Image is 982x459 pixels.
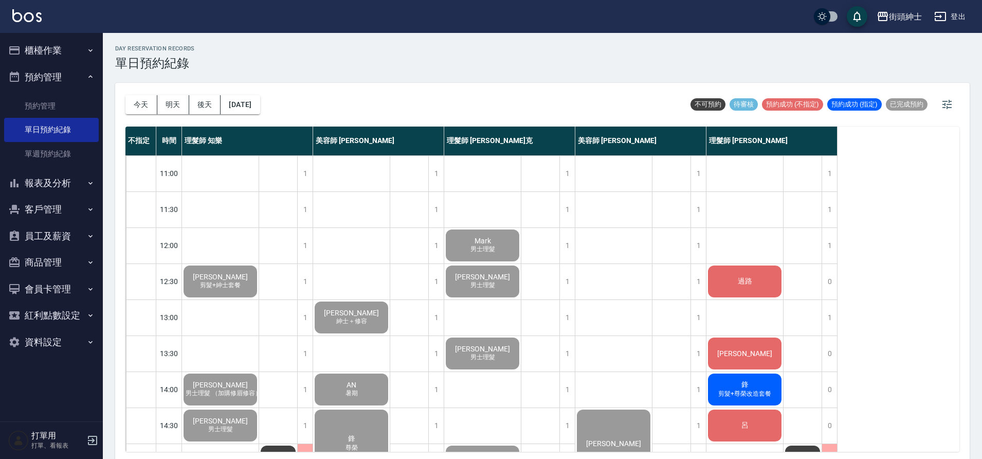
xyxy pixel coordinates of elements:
[4,170,99,197] button: 報表及分析
[4,94,99,118] a: 預約管理
[12,9,42,22] img: Logo
[822,192,837,227] div: 1
[822,300,837,336] div: 1
[559,336,575,372] div: 1
[346,434,357,444] span: 鋒
[559,228,575,263] div: 1
[822,408,837,444] div: 0
[822,336,837,372] div: 0
[559,300,575,336] div: 1
[730,100,758,109] span: 待審核
[156,263,182,299] div: 12:30
[191,273,250,281] span: [PERSON_NAME]
[736,277,754,286] span: 過路
[297,300,313,336] div: 1
[886,100,928,109] span: 已完成預約
[4,302,99,329] button: 紅利點數設定
[115,56,195,70] h3: 單日預約紀錄
[559,192,575,227] div: 1
[221,95,260,114] button: [DATE]
[297,228,313,263] div: 1
[575,127,706,155] div: 美容師 [PERSON_NAME]
[156,191,182,227] div: 11:30
[827,100,882,109] span: 預約成功 (指定)
[739,380,751,390] span: 鋒
[468,245,497,254] span: 男士理髮
[706,127,838,155] div: 理髮師 [PERSON_NAME]
[453,345,512,353] span: [PERSON_NAME]
[343,444,360,452] span: 尊榮
[690,336,706,372] div: 1
[739,421,751,430] span: 呂
[313,127,444,155] div: 美容師 [PERSON_NAME]
[156,155,182,191] div: 11:00
[762,100,823,109] span: 預約成功 (不指定)
[690,408,706,444] div: 1
[206,425,235,434] span: 男士理髮
[156,227,182,263] div: 12:00
[428,264,444,299] div: 1
[690,228,706,263] div: 1
[847,6,867,27] button: save
[334,317,369,326] span: 紳士＋修容
[31,441,84,450] p: 打單、看報表
[559,408,575,444] div: 1
[822,264,837,299] div: 0
[198,281,243,290] span: 剪髮+紳士套餐
[4,276,99,303] button: 會員卡管理
[822,228,837,263] div: 1
[690,100,725,109] span: 不可預約
[297,192,313,227] div: 1
[115,45,195,52] h2: day Reservation records
[690,300,706,336] div: 1
[4,64,99,91] button: 預約管理
[428,228,444,263] div: 1
[690,192,706,227] div: 1
[297,156,313,191] div: 1
[690,156,706,191] div: 1
[428,372,444,408] div: 1
[125,127,156,155] div: 不指定
[31,431,84,441] h5: 打單用
[156,336,182,372] div: 13:30
[715,349,774,358] span: [PERSON_NAME]
[4,249,99,276] button: 商品管理
[156,299,182,336] div: 13:00
[4,37,99,64] button: 櫃檯作業
[8,430,29,451] img: Person
[468,281,497,290] span: 男士理髮
[343,389,360,398] span: 暑期
[297,336,313,372] div: 1
[322,309,381,317] span: [PERSON_NAME]
[297,264,313,299] div: 1
[4,142,99,166] a: 單週預約紀錄
[872,6,926,27] button: 街頭紳士
[690,264,706,299] div: 1
[453,273,512,281] span: [PERSON_NAME]
[344,381,358,389] span: AN
[444,127,575,155] div: 理髮師 [PERSON_NAME]克
[184,389,263,398] span: 男士理髮 （加購修眉修容）
[428,192,444,227] div: 1
[468,353,497,362] span: 男士理髮
[156,408,182,444] div: 14:30
[125,95,157,114] button: 今天
[559,372,575,408] div: 1
[191,417,250,425] span: [PERSON_NAME]
[472,237,493,245] span: Mark
[156,372,182,408] div: 14:00
[716,390,773,398] span: 剪髮+尊榮改造套餐
[182,127,313,155] div: 理髮師 知樂
[191,381,250,389] span: [PERSON_NAME]
[584,439,643,448] span: [PERSON_NAME]
[428,336,444,372] div: 1
[559,264,575,299] div: 1
[428,408,444,444] div: 1
[428,156,444,191] div: 1
[189,95,221,114] button: 後天
[930,7,970,26] button: 登出
[297,372,313,408] div: 1
[156,127,182,155] div: 時間
[157,95,189,114] button: 明天
[822,156,837,191] div: 1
